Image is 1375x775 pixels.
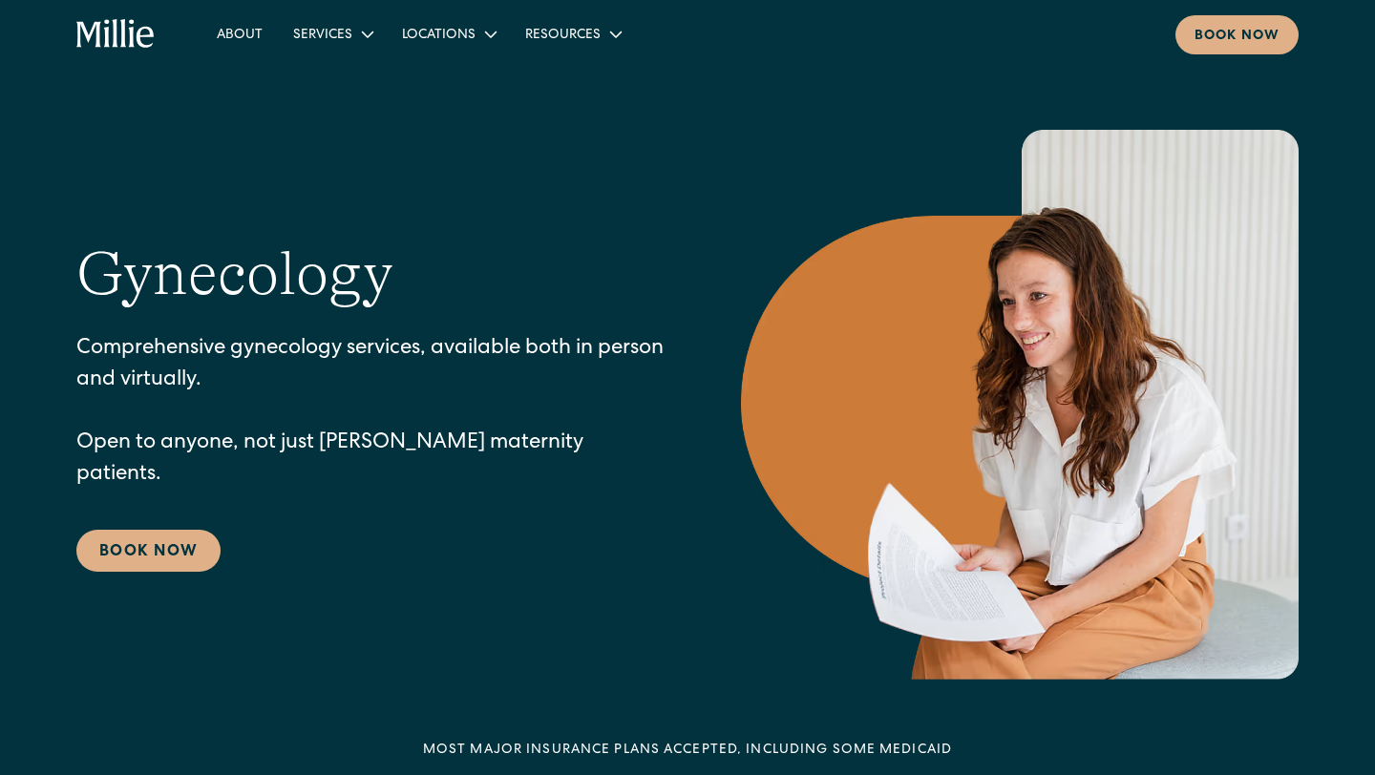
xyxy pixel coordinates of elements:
[278,18,387,50] div: Services
[387,18,510,50] div: Locations
[76,238,393,311] h1: Gynecology
[1175,15,1299,54] a: Book now
[741,130,1299,680] img: Smiling woman holding documents during a consultation, reflecting supportive guidance in maternit...
[423,741,952,761] div: MOST MAJOR INSURANCE PLANS ACCEPTED, INCLUDING some MEDICAID
[76,19,156,50] a: home
[201,18,278,50] a: About
[1195,27,1280,47] div: Book now
[510,18,635,50] div: Resources
[525,26,601,46] div: Resources
[76,334,665,492] p: Comprehensive gynecology services, available both in person and virtually. Open to anyone, not ju...
[293,26,352,46] div: Services
[76,530,221,572] a: Book Now
[402,26,476,46] div: Locations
